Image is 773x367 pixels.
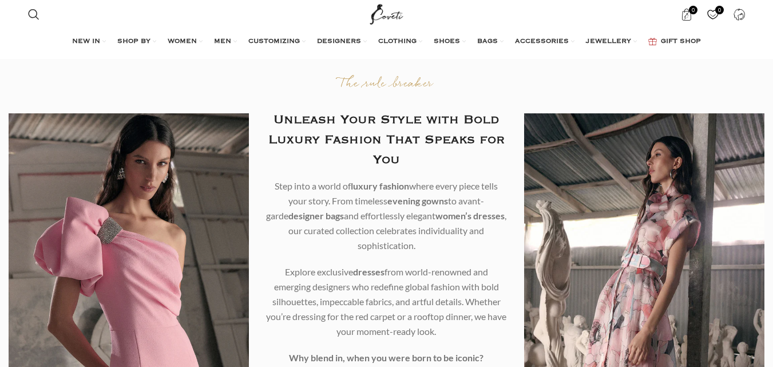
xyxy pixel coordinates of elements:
strong: Why blend in, when you were born to be iconic? [289,352,483,363]
a: Search [22,3,45,26]
a: WOMEN [168,30,203,53]
div: Main navigation [22,30,751,53]
p: Explore exclusive from world-renowned and emerging designers who redefine global fashion with bol... [266,265,506,339]
a: GIFT SHOP [648,30,701,53]
img: GiftBag [648,38,657,45]
b: evening gowns [387,195,448,206]
a: 0 [675,3,698,26]
span: MEN [214,37,231,46]
a: NEW IN [72,30,106,53]
b: dresses [353,266,384,277]
a: DESIGNERS [317,30,367,53]
a: CLOTHING [378,30,422,53]
span: CUSTOMIZING [248,37,300,46]
b: luxury fashion [351,180,409,191]
a: Site logo [367,9,406,18]
span: SHOES [434,37,460,46]
span: BAGS [477,37,498,46]
a: JEWELLERY [586,30,637,53]
span: DESIGNERS [317,37,361,46]
h2: Unleash Your Style with Bold Luxury Fashion That Speaks for You [266,110,506,170]
p: Step into a world of where every piece tells your story. From timeless to avant-garde and effortl... [266,179,506,253]
a: SHOES [434,30,466,53]
a: ACCESSORIES [515,30,574,53]
b: women’s dresses [435,210,505,221]
a: CUSTOMIZING [248,30,306,53]
span: NEW IN [72,37,100,46]
span: GIFT SHOP [661,37,701,46]
a: MEN [214,30,237,53]
span: JEWELLERY [586,37,631,46]
span: CLOTHING [378,37,417,46]
p: The rule breaker [266,76,506,93]
a: SHOP BY [117,30,156,53]
span: ACCESSORIES [515,37,569,46]
div: My Wishlist [701,3,724,26]
span: 0 [715,6,724,14]
b: designer bags [288,210,344,221]
span: WOMEN [168,37,197,46]
span: SHOP BY [117,37,150,46]
a: 0 [701,3,724,26]
a: BAGS [477,30,504,53]
span: 0 [689,6,697,14]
